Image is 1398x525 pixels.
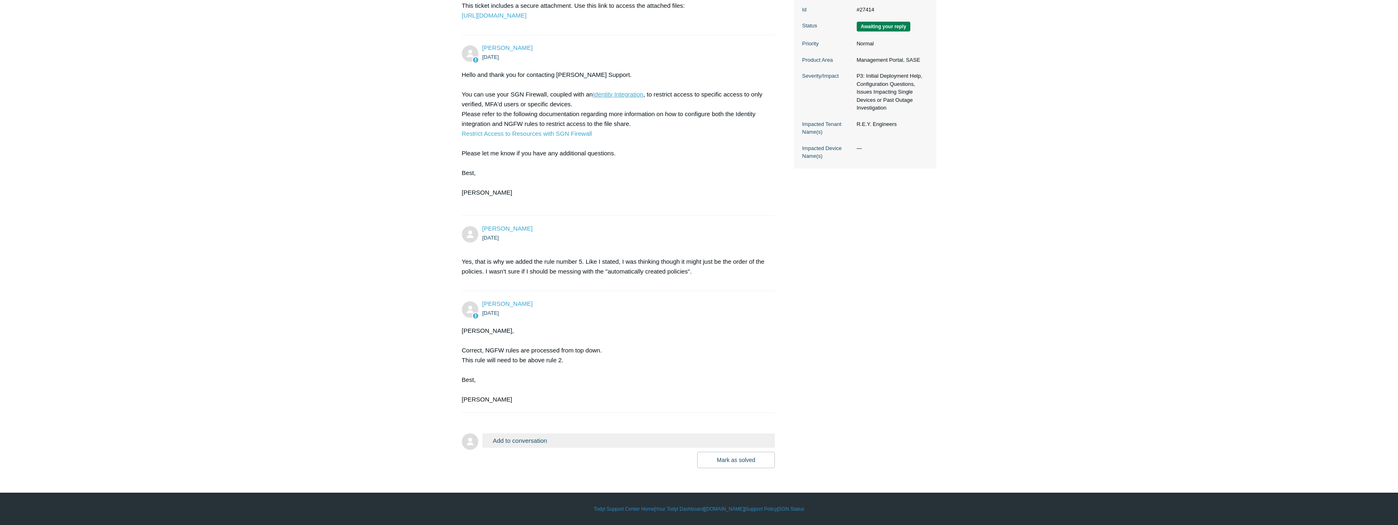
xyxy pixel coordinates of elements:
[462,257,767,276] p: Yes, that is why we added the rule number 5. Like I stated, I was thinking though it might just b...
[482,44,533,51] a: [PERSON_NAME]
[462,505,937,513] div: | | | |
[802,144,853,160] dt: Impacted Device Name(s)
[697,452,775,468] button: Mark as solved
[482,225,533,232] span: Jeremy Schaffer
[482,54,499,60] time: 08/13/2025, 14:13
[802,22,853,30] dt: Status
[745,505,777,513] a: Support Policy
[853,6,928,14] dd: #27414
[857,22,910,31] span: We are waiting for you to respond
[853,120,928,128] dd: R.E.Y. Engineers
[853,72,928,112] dd: P3: Initial Deployment Help, Configuration Questions, Issues Impacting Single Devices or Past Out...
[802,56,853,64] dt: Product Area
[853,56,928,64] dd: Management Portal, SASE
[802,72,853,80] dt: Severity/Impact
[462,326,767,404] div: [PERSON_NAME], Correct, NGFW rules are processed from top down. This rule will need to be above r...
[705,505,744,513] a: [DOMAIN_NAME]
[482,300,533,307] a: [PERSON_NAME]
[462,70,767,207] div: Hello and thank you for contacting [PERSON_NAME] Support. You can use your SGN Firewall, coupled ...
[779,505,804,513] a: SGN Status
[594,505,654,513] a: Todyl Support Center Home
[462,130,592,137] a: Restrict Access to Resources with SGN Firewall
[482,44,533,51] span: Kris Haire
[593,91,643,98] a: Identity Integration
[482,235,499,241] time: 08/13/2025, 14:21
[482,310,499,316] time: 08/13/2025, 14:45
[802,40,853,48] dt: Priority
[462,12,527,19] a: [URL][DOMAIN_NAME]
[462,1,767,20] p: This ticket includes a secure attachment. Use this link to access the attached files:
[853,144,928,153] dd: —
[655,505,703,513] a: Your Todyl Dashboard
[482,225,533,232] a: [PERSON_NAME]
[482,300,533,307] span: Kris Haire
[482,433,775,448] button: Add to conversation
[802,120,853,136] dt: Impacted Tenant Name(s)
[853,40,928,48] dd: Normal
[802,6,853,14] dt: Id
